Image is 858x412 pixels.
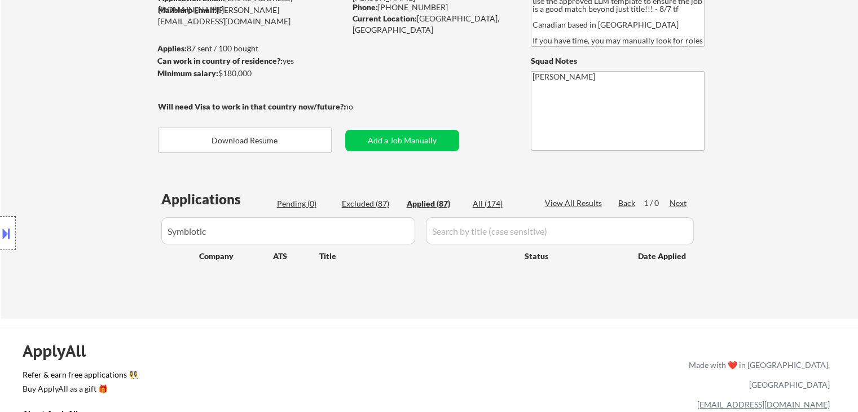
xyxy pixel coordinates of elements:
[353,13,512,35] div: [GEOGRAPHIC_DATA], [GEOGRAPHIC_DATA]
[618,198,636,209] div: Back
[161,217,415,244] input: Search by company (case sensitive)
[545,198,605,209] div: View All Results
[531,55,705,67] div: Squad Notes
[157,68,218,78] strong: Minimum salary:
[158,102,346,111] strong: Will need Visa to work in that country now/future?:
[525,246,622,266] div: Status
[344,101,376,112] div: no
[670,198,688,209] div: Next
[353,2,512,13] div: [PHONE_NUMBER]
[158,5,345,27] div: [PERSON_NAME][EMAIL_ADDRESS][DOMAIN_NAME]
[273,251,319,262] div: ATS
[342,198,398,209] div: Excluded (87)
[23,371,453,383] a: Refer & earn free applications 👯‍♀️
[697,400,830,409] a: [EMAIL_ADDRESS][DOMAIN_NAME]
[157,43,345,54] div: 87 sent / 100 bought
[158,128,332,153] button: Download Resume
[353,14,417,23] strong: Current Location:
[161,192,273,206] div: Applications
[426,217,694,244] input: Search by title (case sensitive)
[319,251,514,262] div: Title
[199,251,273,262] div: Company
[277,198,333,209] div: Pending (0)
[473,198,529,209] div: All (174)
[345,130,459,151] button: Add a Job Manually
[157,55,342,67] div: yes
[407,198,463,209] div: Applied (87)
[157,56,283,65] strong: Can work in country of residence?:
[157,43,187,53] strong: Applies:
[353,2,378,12] strong: Phone:
[684,355,830,395] div: Made with ❤️ in [GEOGRAPHIC_DATA], [GEOGRAPHIC_DATA]
[157,68,345,79] div: $180,000
[158,5,217,15] strong: Mailslurp Email:
[638,251,688,262] div: Date Applied
[644,198,670,209] div: 1 / 0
